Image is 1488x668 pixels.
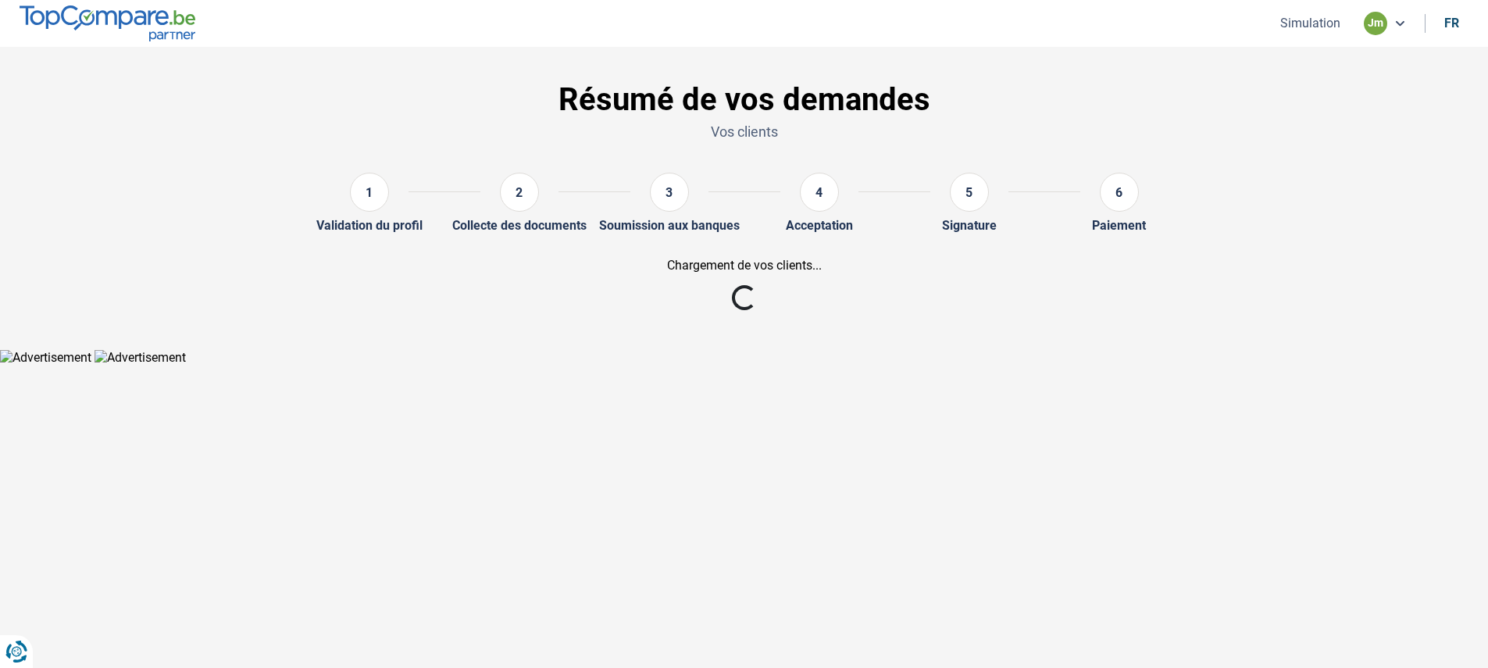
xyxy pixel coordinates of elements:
[500,173,539,212] div: 2
[800,173,839,212] div: 4
[1276,15,1345,31] button: Simulation
[316,218,423,233] div: Validation du profil
[452,218,587,233] div: Collecte des documents
[599,218,740,233] div: Soumission aux banques
[950,173,989,212] div: 5
[942,218,997,233] div: Signature
[20,5,195,41] img: TopCompare.be
[238,258,1251,273] div: Chargement de vos clients...
[350,173,389,212] div: 1
[650,173,689,212] div: 3
[1444,16,1459,30] div: fr
[238,81,1251,119] h1: Résumé de vos demandes
[238,122,1251,141] p: Vos clients
[786,218,853,233] div: Acceptation
[1100,173,1139,212] div: 6
[1364,12,1387,35] div: jm
[95,350,186,365] img: Advertisement
[1092,218,1146,233] div: Paiement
